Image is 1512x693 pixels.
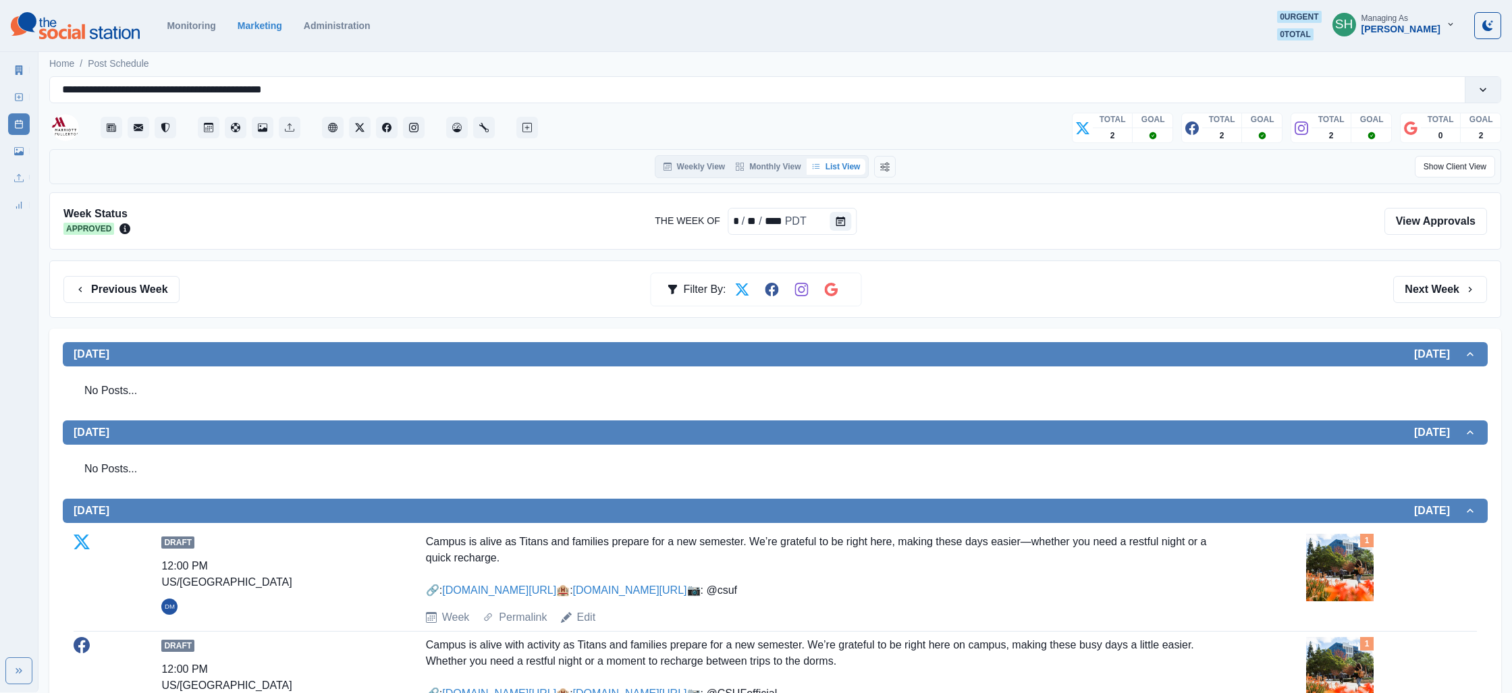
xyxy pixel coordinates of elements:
a: Create New Post [516,117,538,138]
a: Uploads [8,167,30,189]
span: Draft [161,640,194,652]
button: [DATE][DATE] [63,342,1488,366]
button: Dashboard [446,117,468,138]
p: TOTAL [1428,113,1454,126]
button: Weekly View [658,159,731,175]
div: The Week Of [784,213,808,229]
a: Home [49,57,74,71]
button: Show Client View [1415,156,1495,177]
button: Filter by Facebook [759,276,786,303]
div: Total Media Attached [1360,637,1374,650]
button: Media Library [252,117,273,138]
p: GOAL [1469,113,1493,126]
p: TOTAL [1209,113,1235,126]
img: e7yixxyubexctebnxyxh [1306,534,1374,601]
button: Previous Week [63,276,180,303]
p: GOAL [1141,113,1165,126]
a: Week [442,609,470,626]
a: Post Schedule [8,113,30,135]
nav: breadcrumb [49,57,149,71]
div: Sara Haas [1335,8,1353,40]
div: [DATE][DATE] [63,366,1488,420]
div: Managing As [1361,13,1408,23]
a: Marketing [238,20,282,31]
img: 199735500037048 [52,114,79,141]
span: Draft [161,536,194,549]
label: The Week Of [655,214,720,228]
button: Stream [101,117,122,138]
button: [DATE][DATE] [63,420,1488,445]
button: Client Website [322,117,344,138]
p: 2 [1110,130,1115,142]
button: Post Schedule [198,117,219,138]
button: Administration [473,117,495,138]
button: Filter by Instagram [788,276,815,303]
div: Total Media Attached [1360,534,1374,547]
p: TOTAL [1100,113,1126,126]
a: [DOMAIN_NAME][URL] [573,584,687,596]
button: Expand [5,657,32,684]
div: / [740,213,746,229]
div: No Posts... [74,372,1477,410]
button: [DATE][DATE] [63,499,1488,523]
a: Review Summary [8,194,30,216]
button: Instagram [403,117,425,138]
div: Campus is alive as Titans and families prepare for a new semester. We’re grateful to be right her... [426,534,1213,599]
span: / [80,57,82,71]
button: Content Pool [225,117,246,138]
a: New Post [8,86,30,108]
button: Next Week [1393,276,1487,303]
p: 0 [1438,130,1443,142]
a: Marketing Summary [8,59,30,81]
a: View Approvals [1384,208,1487,235]
button: Managing As[PERSON_NAME] [1322,11,1466,38]
a: Media Library [8,140,30,162]
img: logoTextSVG.62801f218bc96a9b266caa72a09eb111.svg [11,12,140,39]
button: Filter by Google [818,276,845,303]
button: Twitter [349,117,371,138]
p: GOAL [1251,113,1274,126]
button: Facebook [376,117,398,138]
div: Filter By: [667,276,726,303]
div: No Posts... [74,450,1477,488]
span: 0 urgent [1277,11,1321,23]
div: The Week Of [763,213,784,229]
button: Change View Order [874,156,896,177]
p: 2 [1220,130,1224,142]
div: The Week Of [728,208,857,235]
a: Monitoring [167,20,215,31]
h2: [DATE] [1414,348,1463,360]
h2: [DATE] [74,348,109,360]
a: [DOMAIN_NAME][URL] [442,584,556,596]
span: 0 total [1277,28,1314,40]
button: The Week Of [830,212,852,231]
div: 12:00 PM US/[GEOGRAPHIC_DATA] [161,558,332,590]
a: Post Schedule [88,57,148,71]
div: [DATE][DATE] [63,445,1488,499]
button: Filter by Twitter [729,276,756,303]
div: / [757,213,763,229]
div: [PERSON_NAME] [1361,24,1440,35]
button: Uploads [279,117,300,138]
p: 2 [1329,130,1334,142]
a: Edit [577,609,596,626]
button: Messages [128,117,149,138]
div: The Week Of [746,213,757,229]
button: Reviews [155,117,176,138]
p: GOAL [1360,113,1384,126]
a: Permalink [499,609,547,626]
button: Toggle Mode [1474,12,1501,39]
span: Approved [63,223,114,235]
h2: [DATE] [1414,426,1463,439]
button: List View [807,159,866,175]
